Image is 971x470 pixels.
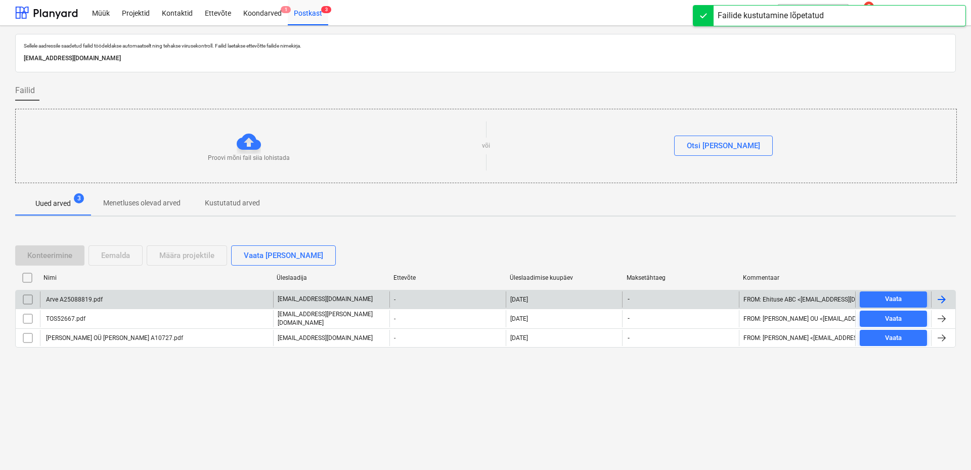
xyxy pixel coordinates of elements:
[627,334,631,343] span: -
[45,315,85,322] div: TOS52667.pdf
[687,139,760,152] div: Otsi [PERSON_NAME]
[389,330,506,346] div: -
[15,84,35,97] span: Failid
[920,421,971,470] iframe: Chat Widget
[674,136,773,156] button: Otsi [PERSON_NAME]
[389,310,506,327] div: -
[743,274,852,281] div: Kommentaar
[860,311,927,327] button: Vaata
[278,334,373,343] p: [EMAIL_ADDRESS][DOMAIN_NAME]
[885,313,902,325] div: Vaata
[885,332,902,344] div: Vaata
[24,42,947,49] p: Sellele aadressile saadetud failid töödeldakse automaatselt ning tehakse viirusekontroll. Failid ...
[278,310,385,327] p: [EMAIL_ADDRESS][PERSON_NAME][DOMAIN_NAME]
[231,245,336,266] button: Vaata [PERSON_NAME]
[321,6,331,13] span: 3
[885,293,902,305] div: Vaata
[45,334,183,341] div: [PERSON_NAME] OÜ [PERSON_NAME] A10727.pdf
[393,274,502,281] div: Ettevõte
[205,198,260,208] p: Kustutatud arved
[15,109,957,183] div: Proovi mõni fail siia lohistadavõiOtsi [PERSON_NAME]
[718,10,824,22] div: Failide kustutamine lõpetatud
[35,198,71,209] p: Uued arved
[208,154,290,162] p: Proovi mõni fail siia lohistada
[24,53,947,64] p: [EMAIL_ADDRESS][DOMAIN_NAME]
[278,295,373,304] p: [EMAIL_ADDRESS][DOMAIN_NAME]
[860,291,927,308] button: Vaata
[860,330,927,346] button: Vaata
[510,296,528,303] div: [DATE]
[103,198,181,208] p: Menetluses olevad arved
[482,142,490,150] p: või
[277,274,385,281] div: Üleslaadija
[510,315,528,322] div: [DATE]
[627,295,631,304] span: -
[43,274,269,281] div: Nimi
[244,249,323,262] div: Vaata [PERSON_NAME]
[45,296,103,303] div: Arve A25088819.pdf
[627,274,735,281] div: Maksetähtaeg
[389,291,506,308] div: -
[281,6,291,13] span: 1
[74,193,84,203] span: 3
[627,314,631,323] span: -
[510,274,619,281] div: Üleslaadimise kuupäev
[510,334,528,341] div: [DATE]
